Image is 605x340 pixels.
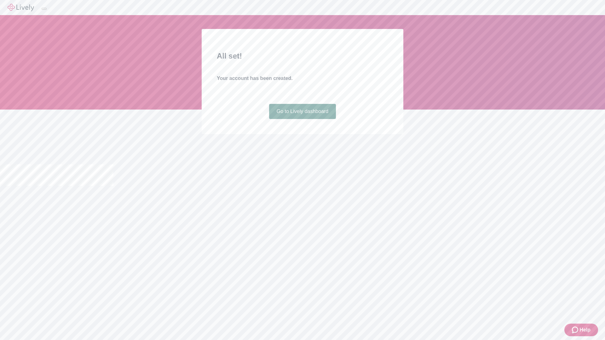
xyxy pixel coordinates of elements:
[217,50,388,62] h2: All set!
[572,326,579,334] svg: Zendesk support icon
[564,324,598,336] button: Zendesk support iconHelp
[579,326,591,334] span: Help
[217,75,388,82] h4: Your account has been created.
[8,4,34,11] img: Lively
[269,104,336,119] a: Go to Lively dashboard
[42,8,47,10] button: Log out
